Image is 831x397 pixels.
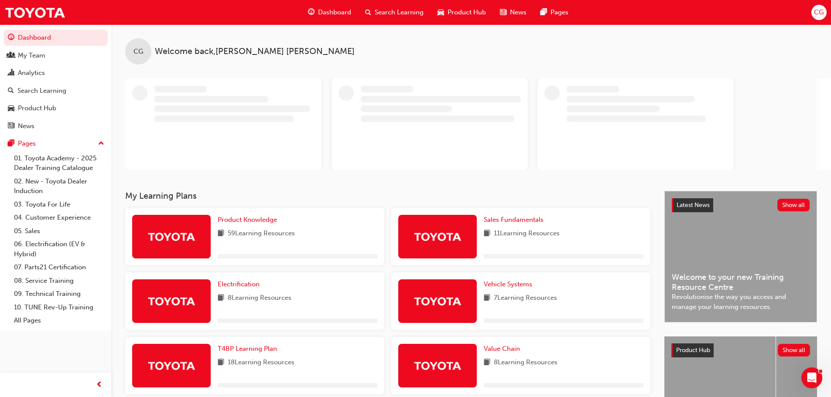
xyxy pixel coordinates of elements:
[778,344,810,356] button: Show all
[10,224,108,238] a: 05. Sales
[228,293,291,304] span: 8 Learning Resources
[3,100,108,116] a: Product Hub
[218,345,277,353] span: T4BP Learning Plan
[414,293,462,309] img: Trak
[672,198,810,212] a: Latest NewsShow all
[676,346,710,354] span: Product Hub
[672,292,810,312] span: Revolutionise the way you access and manage your learning resources.
[18,51,45,61] div: My Team
[10,238,108,261] a: 06. Electrification (EV & Hybrid)
[365,7,371,18] span: search-icon
[218,293,224,304] span: book-icon
[3,48,108,64] a: My Team
[10,198,108,211] a: 03. Toyota For Life
[147,358,195,373] img: Trak
[8,105,14,112] span: car-icon
[551,7,568,17] span: Pages
[814,7,824,17] span: CG
[96,380,103,390] span: prev-icon
[10,261,108,274] a: 07. Parts21 Certification
[98,138,104,149] span: up-icon
[8,34,14,42] span: guage-icon
[17,86,66,96] div: Search Learning
[18,139,36,149] div: Pages
[218,279,263,289] a: Electrification
[3,65,108,81] a: Analytics
[414,229,462,244] img: Trak
[3,136,108,152] button: Pages
[155,47,355,57] span: Welcome back , [PERSON_NAME] [PERSON_NAME]
[228,228,295,239] span: 59 Learning Resources
[484,279,536,289] a: Vehicle Systems
[3,30,108,46] a: Dashboard
[777,199,810,211] button: Show all
[10,211,108,224] a: 04. Customer Experience
[494,228,560,239] span: 11 Learning Resources
[3,28,108,136] button: DashboardMy TeamAnalyticsSearch LearningProduct HubNews
[494,357,557,368] span: 8 Learning Resources
[3,118,108,134] a: News
[510,7,527,17] span: News
[10,314,108,327] a: All Pages
[147,229,195,244] img: Trak
[318,7,351,17] span: Dashboard
[484,228,490,239] span: book-icon
[8,69,14,77] span: chart-icon
[10,152,108,175] a: 01. Toyota Academy - 2025 Dealer Training Catalogue
[218,216,277,224] span: Product Knowledge
[493,3,533,21] a: news-iconNews
[540,7,547,18] span: pages-icon
[811,5,827,20] button: CG
[218,357,224,368] span: book-icon
[10,175,108,198] a: 02. New - Toyota Dealer Induction
[218,344,280,354] a: T4BP Learning Plan
[484,357,490,368] span: book-icon
[671,343,810,357] a: Product HubShow all
[484,293,490,304] span: book-icon
[448,7,486,17] span: Product Hub
[375,7,424,17] span: Search Learning
[484,280,532,288] span: Vehicle Systems
[228,357,294,368] span: 18 Learning Resources
[8,122,14,130] span: news-icon
[533,3,575,21] a: pages-iconPages
[3,83,108,99] a: Search Learning
[8,52,14,60] span: people-icon
[125,191,650,201] h3: My Learning Plans
[664,191,817,322] a: Latest NewsShow allWelcome to your new Training Resource CentreRevolutionise the way you access a...
[431,3,493,21] a: car-iconProduct Hub
[414,358,462,373] img: Trak
[10,274,108,288] a: 08. Service Training
[677,201,710,209] span: Latest News
[218,228,224,239] span: book-icon
[147,293,195,309] img: Trak
[10,287,108,301] a: 09. Technical Training
[4,3,65,22] img: Trak
[358,3,431,21] a: search-iconSearch Learning
[484,215,547,225] a: Sales Fundamentals
[484,344,523,354] a: Value Chain
[484,345,520,353] span: Value Chain
[301,3,358,21] a: guage-iconDashboard
[218,215,280,225] a: Product Knowledge
[18,68,45,78] div: Analytics
[500,7,506,18] span: news-icon
[10,301,108,314] a: 10. TUNE Rev-Up Training
[438,7,444,18] span: car-icon
[672,272,810,292] span: Welcome to your new Training Resource Centre
[218,280,260,288] span: Electrification
[484,216,544,224] span: Sales Fundamentals
[494,293,557,304] span: 7 Learning Resources
[18,103,56,113] div: Product Hub
[8,140,14,148] span: pages-icon
[801,367,822,388] iframe: Intercom live chat
[8,87,14,95] span: search-icon
[308,7,315,18] span: guage-icon
[133,47,143,57] span: CG
[18,121,34,131] div: News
